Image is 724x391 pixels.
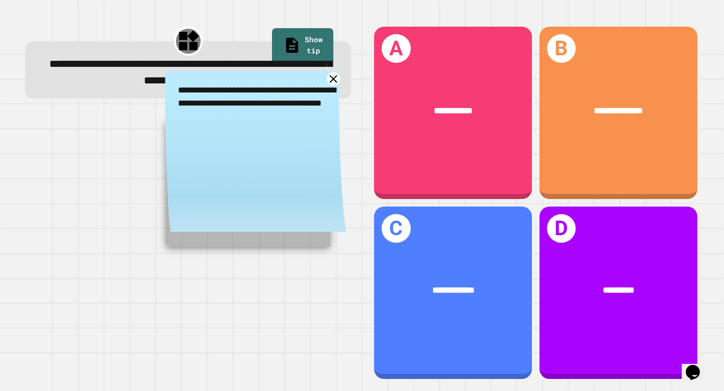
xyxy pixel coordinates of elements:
[682,351,714,381] iframe: chat widget
[547,34,576,63] h1: B
[382,34,410,63] h1: A
[547,214,576,243] h1: D
[382,214,410,243] h1: C
[272,28,333,63] a: Show tip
